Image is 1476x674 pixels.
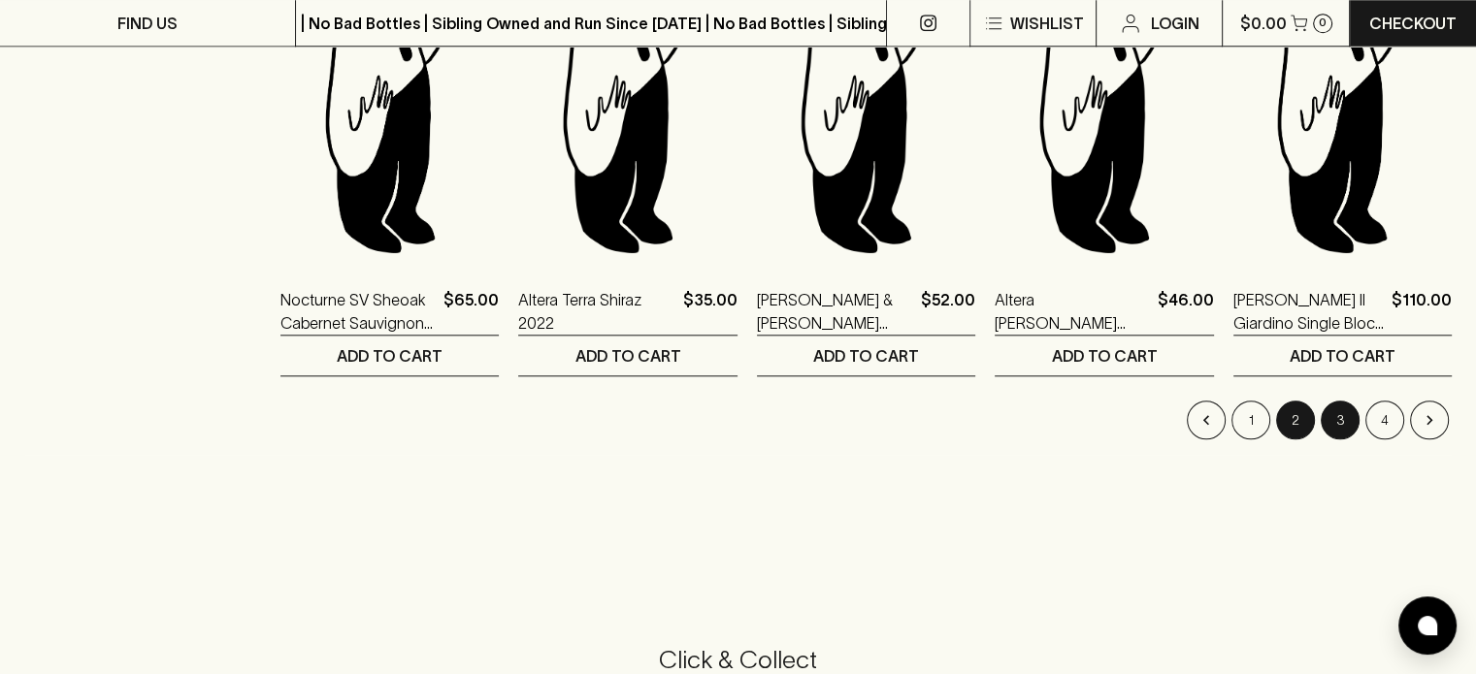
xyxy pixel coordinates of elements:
[1276,401,1315,439] button: page 2
[280,336,499,375] button: ADD TO CART
[337,344,443,368] p: ADD TO CART
[683,288,738,335] p: $35.00
[921,288,975,335] p: $52.00
[1410,401,1449,439] button: Go to next page
[995,336,1213,375] button: ADD TO CART
[575,344,681,368] p: ADD TO CART
[280,401,1452,439] nav: pagination navigation
[1319,17,1327,28] p: 0
[1321,401,1360,439] button: Go to page 3
[757,336,975,375] button: ADD TO CART
[1009,12,1083,35] p: Wishlist
[1365,401,1404,439] button: Go to page 4
[117,12,178,35] p: FIND US
[813,344,919,368] p: ADD TO CART
[1187,401,1226,439] button: Go to previous page
[1233,288,1384,335] a: [PERSON_NAME] Il Giardino Single Block Pinot Noir 2022
[1231,401,1270,439] button: Go to page 1
[1150,12,1198,35] p: Login
[1233,336,1452,375] button: ADD TO CART
[443,288,499,335] p: $65.00
[1290,344,1395,368] p: ADD TO CART
[280,288,436,335] a: Nocturne SV Sheoak Cabernet Sauvignon 2022
[1369,12,1457,35] p: Checkout
[1158,288,1214,335] p: $46.00
[1240,12,1287,35] p: $0.00
[518,336,737,375] button: ADD TO CART
[1418,616,1437,635] img: bubble-icon
[757,288,913,335] a: [PERSON_NAME] & [PERSON_NAME] 2024
[1392,288,1452,335] p: $110.00
[1051,344,1157,368] p: ADD TO CART
[518,288,674,335] a: Altera Terra Shiraz 2022
[995,288,1149,335] a: Altera [PERSON_NAME] Shiraz 2023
